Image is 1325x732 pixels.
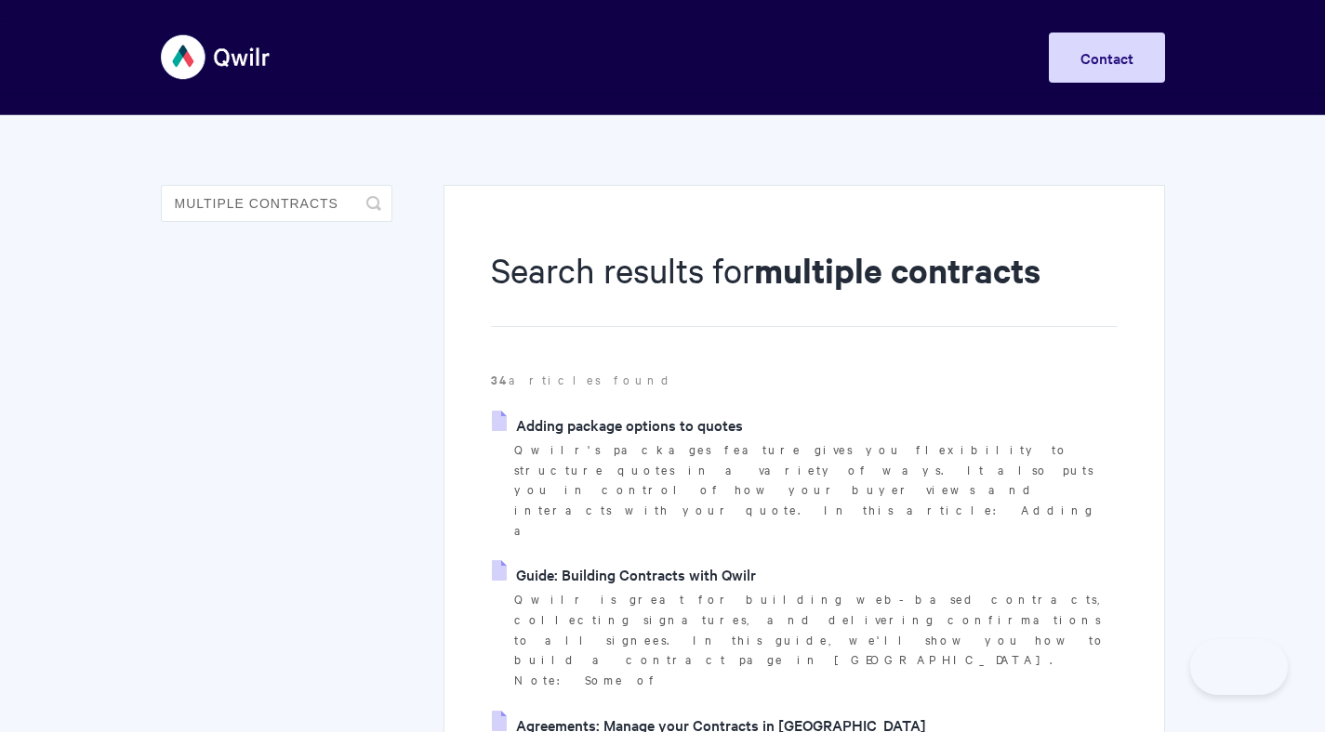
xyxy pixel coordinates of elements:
[161,185,392,222] input: Search
[491,370,1117,390] p: articles found
[514,589,1117,690] p: Qwilr is great for building web-based contracts, collecting signatures, and delivering confirmati...
[1190,639,1288,695] iframe: Toggle Customer Support
[491,371,509,388] strong: 34
[754,247,1040,293] strong: multiple contracts
[161,22,272,92] img: Qwilr Help Center
[491,246,1117,327] h1: Search results for
[1049,33,1165,83] a: Contact
[492,411,743,438] a: Adding package options to quotes
[514,439,1117,541] p: Qwilr's packages feature gives you flexibility to structure quotes in a variety of ways. It also ...
[492,560,756,588] a: Guide: Building Contracts with Qwilr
